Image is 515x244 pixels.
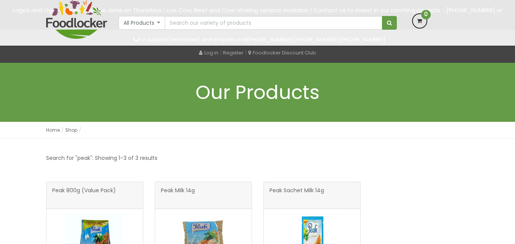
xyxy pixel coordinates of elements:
button: All Products [119,16,165,30]
span: 0 [421,10,431,19]
a: Foodlocker Discount Club [248,49,316,56]
iframe: chat widget [468,196,515,233]
span: Peak 800g (Value Pack) [52,188,116,203]
span: | [220,49,221,56]
a: Shop [65,127,77,133]
p: Search for "peak": Showing 1–3 of 3 results [46,154,157,163]
span: Peak Sachet Milk 14g [270,188,324,203]
h1: Our Products [46,82,469,103]
a: Log in [199,49,218,56]
input: Search our variety of products [165,16,382,30]
span: Peak Milk 14g [161,188,195,203]
a: Home [46,127,60,133]
span: | [245,49,247,56]
a: Register [223,49,244,56]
